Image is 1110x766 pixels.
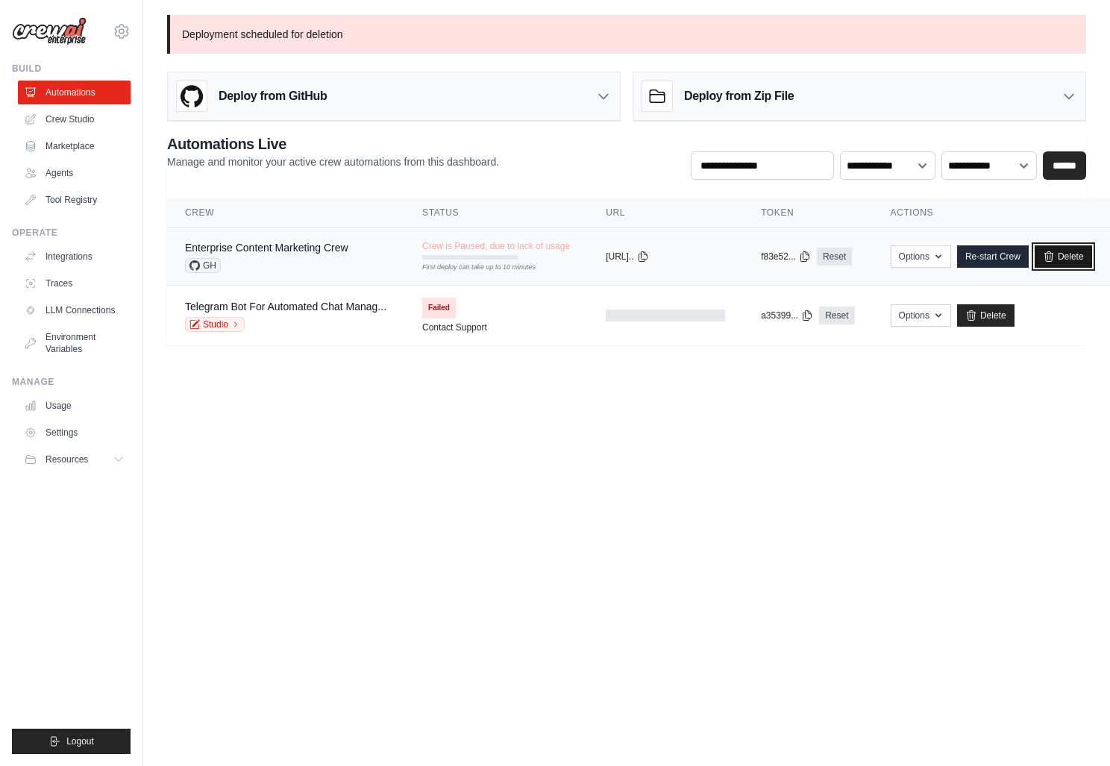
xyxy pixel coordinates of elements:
[1035,694,1110,766] iframe: Chat Widget
[12,17,87,45] img: Logo
[18,107,131,131] a: Crew Studio
[891,245,951,268] button: Options
[18,448,131,471] button: Resources
[18,188,131,212] a: Tool Registry
[761,310,813,321] button: a35399...
[957,245,1029,268] a: Re-start Crew
[18,161,131,185] a: Agents
[422,298,456,318] span: Failed
[684,87,794,105] h3: Deploy from Zip File
[422,240,570,252] span: Crew is Paused, due to lack of usage
[18,245,131,269] a: Integrations
[46,453,88,465] span: Resources
[219,87,327,105] h3: Deploy from GitHub
[12,227,131,239] div: Operate
[819,307,854,324] a: Reset
[12,63,131,75] div: Build
[404,198,588,228] th: Status
[18,298,131,322] a: LLM Connections
[422,263,518,273] div: First deploy can take up to 10 minutes
[957,304,1015,327] a: Delete
[422,321,487,333] a: Contact Support
[18,421,131,445] a: Settings
[18,271,131,295] a: Traces
[18,134,131,158] a: Marketplace
[18,81,131,104] a: Automations
[743,198,872,228] th: Token
[891,304,951,327] button: Options
[185,258,221,273] span: GH
[177,81,207,111] img: GitHub Logo
[185,317,245,332] a: Studio
[761,251,811,263] button: f83e52...
[12,729,131,754] button: Logout
[588,198,743,228] th: URL
[873,198,1110,228] th: Actions
[18,325,131,361] a: Environment Variables
[817,248,852,266] a: Reset
[167,15,1086,54] p: Deployment scheduled for deletion
[1035,245,1092,268] a: Delete
[18,394,131,418] a: Usage
[66,735,94,747] span: Logout
[167,134,499,154] h2: Automations Live
[185,301,386,313] a: Telegram Bot For Automated Chat Manag...
[12,376,131,388] div: Manage
[185,242,348,254] a: Enterprise Content Marketing Crew
[167,198,404,228] th: Crew
[167,154,499,169] p: Manage and monitor your active crew automations from this dashboard.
